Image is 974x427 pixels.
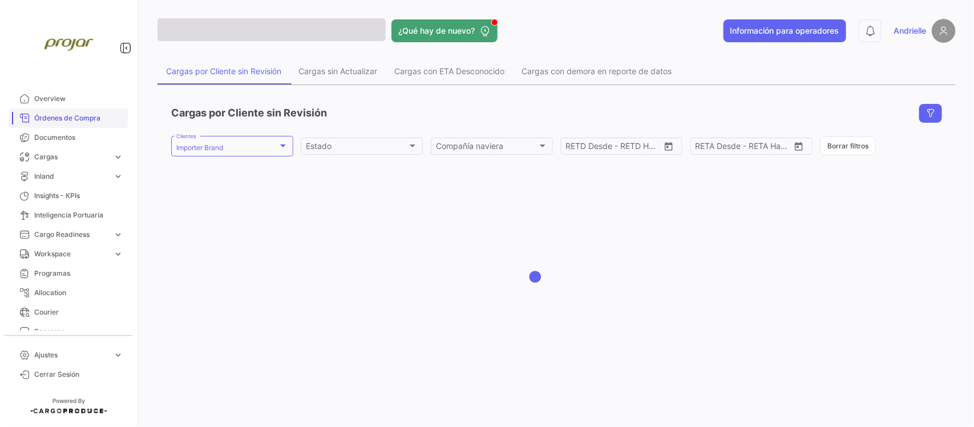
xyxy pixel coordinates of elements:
a: Sensores [9,322,128,341]
h4: Cargas por Cliente sin Revisión [171,105,327,121]
img: projar-logo.jpg [40,14,97,71]
span: Órdenes de Compra [34,113,123,123]
button: ¿Qué hay de nuevo? [391,19,498,42]
div: Cargas sin Actualizar [298,66,377,76]
a: Documentos [9,128,128,147]
span: Ajustes [34,350,108,360]
span: expand_more [113,249,123,259]
span: Inteligencia Portuaria [34,210,123,220]
button: Open calendar [660,138,677,155]
a: Insights - KPIs [9,186,128,206]
div: Cargas por Cliente sin Revisión [166,66,281,76]
span: Estado [306,142,407,151]
span: ¿Qué hay de nuevo? [398,25,475,37]
span: expand_more [113,350,123,360]
img: placeholder-user.png [932,19,956,43]
a: Courier [9,303,128,322]
a: Inteligencia Portuaria [9,206,128,225]
span: expand_more [113,171,123,182]
button: Información para operadores [724,19,846,42]
span: Workspace [34,249,108,259]
input: Desde [696,142,720,152]
span: Allocation [34,288,123,298]
span: Cargo Readiness [34,229,108,240]
mat-select-trigger: Importer Brand [176,143,223,152]
span: Inland [34,171,108,182]
a: Overview [9,89,128,108]
button: Borrar filtros [820,136,876,155]
button: Open calendar [790,138,807,155]
input: Hasta [598,142,643,152]
span: Insights - KPIs [34,191,123,201]
span: Courier [34,307,123,317]
div: Cargas con ETA Desconocido [394,66,504,76]
a: Órdenes de Compra [9,108,128,128]
span: Documentos [34,132,123,143]
span: Sensores [34,327,123,337]
span: Andrielle [894,25,926,37]
a: Allocation [9,283,128,303]
span: Programas [34,268,123,279]
span: Overview [34,94,123,104]
input: Hasta [728,142,773,152]
span: Cargas [34,152,108,162]
span: expand_more [113,152,123,162]
div: Cargas con demora en reporte de datos [522,66,672,76]
a: Programas [9,264,128,283]
span: Compañía naviera [436,142,537,151]
span: Cerrar Sesión [34,369,123,380]
input: Desde [565,142,589,152]
span: expand_more [113,229,123,240]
